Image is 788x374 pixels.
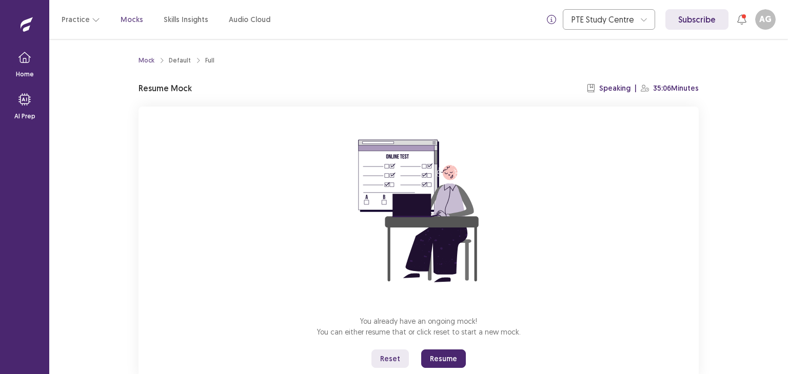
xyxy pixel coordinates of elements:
a: Audio Cloud [229,14,270,25]
p: AI Prep [14,112,35,121]
p: Speaking [599,83,631,94]
p: 35:06 Minutes [653,83,699,94]
button: Resume [421,349,466,368]
button: info [542,10,561,29]
a: Mocks [121,14,143,25]
img: attend-mock [326,119,511,303]
button: AG [755,9,776,30]
a: Mock [139,56,154,65]
div: Default [169,56,191,65]
p: Home [16,70,34,79]
a: Skills Insights [164,14,208,25]
div: Full [205,56,214,65]
button: Practice [62,10,100,29]
nav: breadcrumb [139,56,214,65]
p: You already have an ongoing mock! You can either resume that or click reset to start a new mock. [317,316,521,337]
p: | [635,83,637,94]
div: PTE Study Centre [572,10,635,29]
a: Subscribe [665,9,728,30]
p: Resume Mock [139,82,192,94]
button: Reset [371,349,409,368]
